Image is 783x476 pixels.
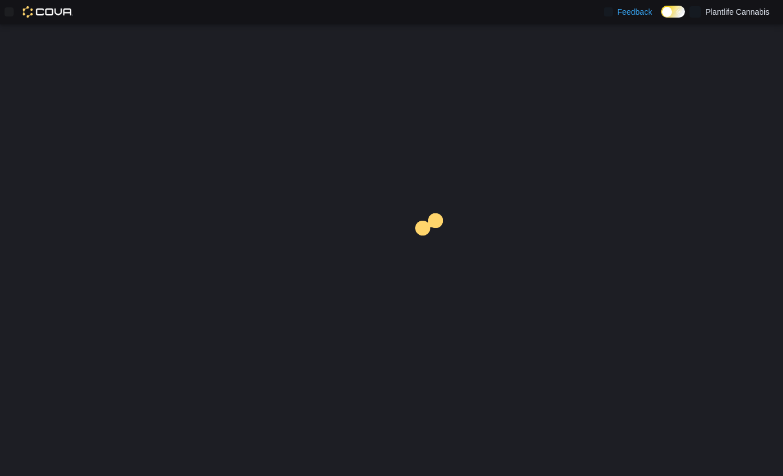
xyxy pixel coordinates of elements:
input: Dark Mode [661,6,685,18]
span: Feedback [617,6,652,18]
p: Plantlife Cannabis [705,5,769,19]
a: Feedback [599,1,657,23]
img: Cova [23,6,73,18]
img: cova-loader [392,205,477,290]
